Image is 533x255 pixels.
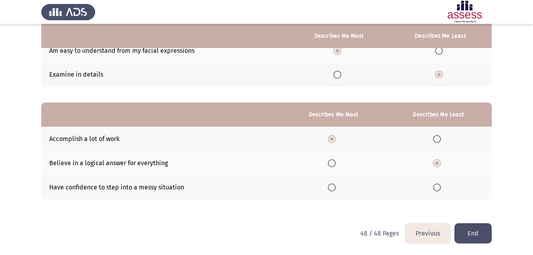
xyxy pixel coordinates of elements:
td: Am easy to understand from my facial expressions [41,39,289,63]
p: 48 / 48 Pages [360,230,399,237]
img: Assessment logo of Development Assessment R1 (EN/AR) [438,1,492,23]
mat-radio-group: Select an option [333,46,344,54]
mat-radio-group: Select an option [433,159,444,166]
mat-radio-group: Select an option [328,183,339,191]
th: Describes Me Most [289,24,389,48]
th: Describes Me Least [385,102,492,127]
td: Have confidence to step into a messy situation [41,175,281,199]
mat-radio-group: Select an option [435,71,446,78]
mat-radio-group: Select an option [328,135,339,142]
img: Assess Talent Management logo [41,1,95,23]
td: Believe in a logical answer for everything [41,151,281,175]
th: Describes Me Most [281,102,385,127]
mat-radio-group: Select an option [328,159,339,166]
td: Examine in details [41,63,289,87]
td: Accomplish a lot of work [41,127,281,151]
mat-radio-group: Select an option [435,46,446,54]
mat-radio-group: Select an option [333,71,344,78]
button: load previous page [405,223,450,243]
button: end assessment [454,223,492,243]
mat-radio-group: Select an option [433,183,444,191]
mat-radio-group: Select an option [433,135,444,142]
th: Describes Me Least [389,24,492,48]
